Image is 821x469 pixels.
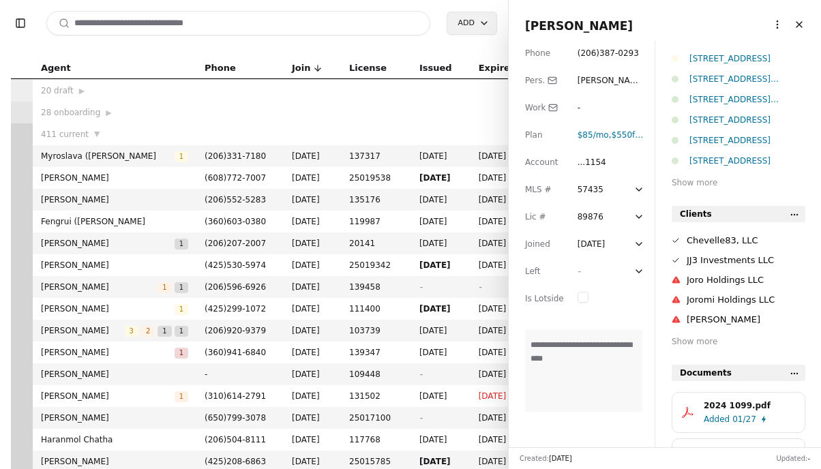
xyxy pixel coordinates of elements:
span: [DATE] [479,389,526,403]
button: 1 [175,302,188,316]
span: 2 [141,326,155,337]
span: 103739 [349,324,403,337]
span: License [349,61,387,76]
div: Joined [525,237,564,251]
button: 2024 1099.pdfAdded01/27 [672,392,805,433]
span: [DATE] [479,215,526,228]
span: [DATE] [292,258,333,272]
div: Joro Holdings LLC [687,273,805,287]
span: 135176 [349,193,403,207]
span: [DATE] [419,302,462,316]
span: ( 206 ) 387 - 0293 [578,48,639,58]
span: ( 360 ) 603 - 0380 [205,217,266,226]
span: [DATE] [479,302,526,316]
span: 1 [175,151,188,162]
span: [DATE] [292,411,333,425]
span: 25019538 [349,171,403,185]
span: [DATE] [419,433,462,447]
div: 89876 [578,210,603,224]
span: [DATE] [292,324,333,337]
span: Fengrui ([PERSON_NAME] [41,215,188,228]
span: 119987 [349,215,403,228]
div: [PERSON_NAME] [687,312,805,327]
span: [DATE] [419,237,462,250]
span: ( 425 ) 208 - 6863 [205,457,266,466]
span: [PERSON_NAME] [41,389,175,403]
span: [PERSON_NAME] [41,280,158,294]
div: Phone [525,46,564,60]
span: $550 fee [612,130,646,140]
span: 117768 [349,433,403,447]
span: ( 425 ) 299 - 1072 [205,304,266,314]
span: [DATE] [292,237,333,250]
div: 2024 1099.pdf [704,399,795,412]
span: Clients [680,207,712,221]
span: [DATE] [292,433,333,447]
span: [DATE] [292,215,333,228]
div: JJ3 Investments LLC [687,253,805,267]
span: ▶ [79,85,85,97]
button: 1 [175,149,188,163]
span: [DATE] [479,171,526,185]
span: - [807,455,810,462]
div: Plan [525,128,564,142]
button: 1 [158,280,171,294]
span: 139458 [349,280,403,294]
span: [DATE] [419,324,462,337]
span: 1 [175,326,188,337]
button: 1 [175,237,188,250]
div: Is Lotside [525,292,564,305]
button: 1 [158,324,171,337]
div: [DATE] [578,237,606,251]
span: [DATE] [419,171,462,185]
span: [DATE] [292,302,333,316]
span: - [578,267,580,276]
span: [DATE] [479,346,526,359]
span: [DATE] [292,149,333,163]
span: [DATE] [419,215,462,228]
span: ( 206 ) 331 - 7180 [205,151,266,161]
span: [PERSON_NAME] [41,302,175,316]
span: - [479,282,481,292]
div: - [578,101,602,115]
span: [PERSON_NAME] [41,324,125,337]
span: [PERSON_NAME] [525,19,633,33]
span: Issued [419,61,452,76]
span: Haranmol Chatha [41,433,188,447]
span: Added [704,412,730,426]
div: [STREET_ADDRESS][PERSON_NAME] [689,72,805,86]
div: Lic # [525,210,564,224]
span: ( 206 ) 920 - 9379 [205,326,266,335]
div: Left [525,264,564,278]
div: Show more [672,335,805,348]
span: [DATE] [479,411,526,425]
button: 1 [175,346,188,359]
span: - [419,369,422,379]
button: 3 [125,324,138,337]
span: 109448 [349,367,403,381]
span: [DATE] [419,149,462,163]
button: 1 [175,324,188,337]
button: 1 [175,389,188,403]
span: ▶ [106,107,111,119]
span: 139347 [349,346,403,359]
span: [PERSON_NAME] [41,237,175,250]
span: [DATE] [479,237,526,250]
span: [DATE] [479,324,526,337]
div: MLS # [525,183,564,196]
div: [STREET_ADDRESS] [689,113,805,127]
span: [PERSON_NAME][EMAIL_ADDRESS][DOMAIN_NAME] [578,76,644,126]
span: [DATE] [479,258,526,272]
div: 28 onboarding [41,106,188,119]
div: 57435 [578,183,603,196]
span: [DATE] [292,171,333,185]
span: ( 650 ) 799 - 3078 [205,413,266,423]
span: 1 [175,304,188,315]
span: 01/27 [732,412,756,426]
span: $85 /mo [578,130,609,140]
span: 1 [158,326,171,337]
span: 1 [158,282,171,293]
div: Joromi Holdings LLC [687,292,805,307]
span: ( 425 ) 530 - 5974 [205,260,266,270]
div: Updated Credit Card Authorization.pdf [704,445,795,459]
